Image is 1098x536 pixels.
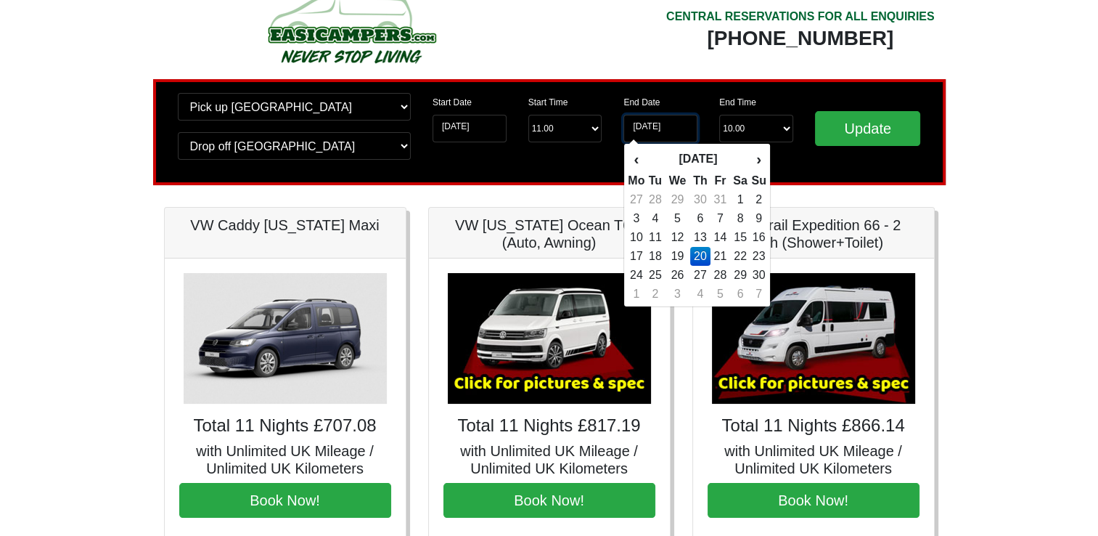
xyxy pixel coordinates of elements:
[750,247,766,266] td: 23
[665,190,689,209] td: 29
[710,171,730,190] th: Fr
[179,415,391,436] h4: Total 11 Nights £707.08
[645,190,665,209] td: 28
[750,147,766,171] th: ›
[443,442,655,477] h5: with Unlimited UK Mileage / Unlimited UK Kilometers
[708,415,919,436] h4: Total 11 Nights £866.14
[627,285,645,304] td: 1
[750,190,766,209] td: 2
[750,285,766,304] td: 7
[627,266,645,285] td: 24
[433,96,472,109] label: Start Date
[665,171,689,190] th: We
[730,209,751,228] td: 8
[708,216,919,251] h5: Auto-Trail Expedition 66 - 2 Berth (Shower+Toilet)
[815,111,921,146] input: Update
[710,266,730,285] td: 28
[712,273,915,404] img: Auto-Trail Expedition 66 - 2 Berth (Shower+Toilet)
[750,171,766,190] th: Su
[645,285,665,304] td: 2
[623,115,697,142] input: Return Date
[665,209,689,228] td: 5
[710,190,730,209] td: 31
[179,216,391,234] h5: VW Caddy [US_STATE] Maxi
[627,190,645,209] td: 27
[730,171,751,190] th: Sa
[433,115,507,142] input: Start Date
[730,247,751,266] td: 22
[690,266,711,285] td: 27
[719,96,756,109] label: End Time
[730,285,751,304] td: 6
[184,273,387,404] img: VW Caddy California Maxi
[710,285,730,304] td: 5
[645,147,750,171] th: [DATE]
[665,247,689,266] td: 19
[750,209,766,228] td: 9
[645,247,665,266] td: 18
[710,247,730,266] td: 21
[710,209,730,228] td: 7
[730,266,751,285] td: 29
[627,247,645,266] td: 17
[528,96,568,109] label: Start Time
[623,96,660,109] label: End Date
[750,266,766,285] td: 30
[710,228,730,247] td: 14
[665,228,689,247] td: 12
[690,247,711,266] td: 20
[730,228,751,247] td: 15
[443,483,655,518] button: Book Now!
[690,209,711,228] td: 6
[690,190,711,209] td: 30
[690,228,711,247] td: 13
[443,415,655,436] h4: Total 11 Nights £817.19
[645,228,665,247] td: 11
[448,273,651,404] img: VW California Ocean T6.1 (Auto, Awning)
[645,266,665,285] td: 25
[627,228,645,247] td: 10
[708,483,919,518] button: Book Now!
[627,147,645,171] th: ‹
[179,442,391,477] h5: with Unlimited UK Mileage / Unlimited UK Kilometers
[730,190,751,209] td: 1
[443,216,655,251] h5: VW [US_STATE] Ocean T6.1 (Auto, Awning)
[690,171,711,190] th: Th
[627,171,645,190] th: Mo
[627,209,645,228] td: 3
[666,8,935,25] div: CENTRAL RESERVATIONS FOR ALL ENQUIRIES
[666,25,935,52] div: [PHONE_NUMBER]
[665,285,689,304] td: 3
[750,228,766,247] td: 16
[708,442,919,477] h5: with Unlimited UK Mileage / Unlimited UK Kilometers
[179,483,391,518] button: Book Now!
[645,171,665,190] th: Tu
[665,266,689,285] td: 26
[645,209,665,228] td: 4
[690,285,711,304] td: 4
